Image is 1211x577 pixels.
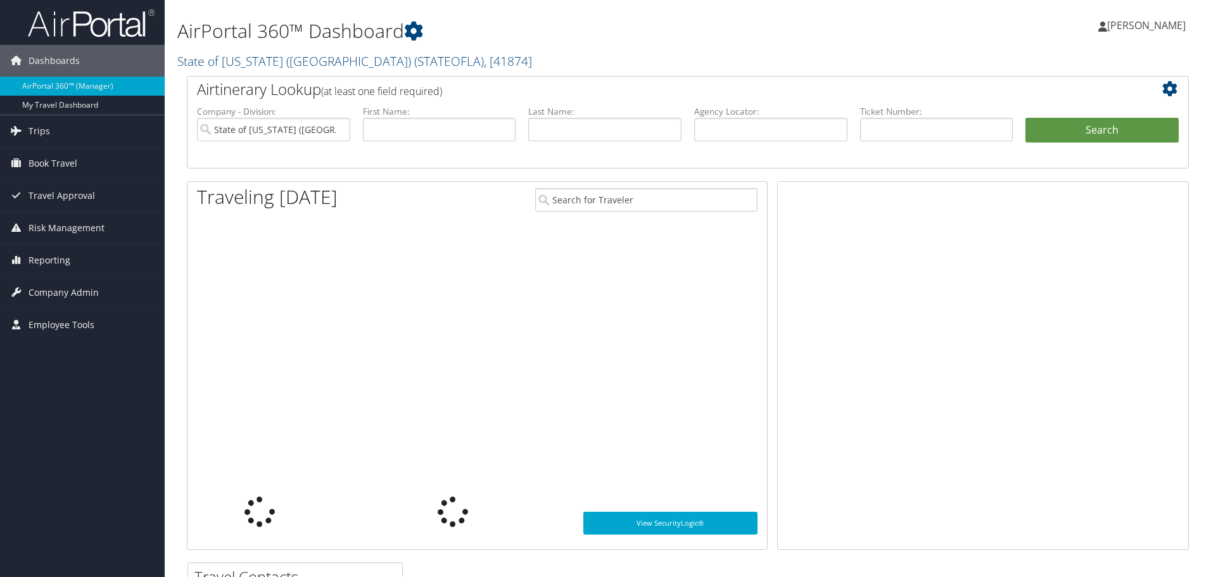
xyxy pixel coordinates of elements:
span: Book Travel [29,148,77,179]
span: Reporting [29,244,70,276]
span: Dashboards [29,45,80,77]
span: Company Admin [29,277,99,308]
span: (at least one field required) [321,84,442,98]
span: , [ 41874 ] [484,53,532,70]
label: Ticket Number: [860,105,1013,118]
label: Company - Division: [197,105,350,118]
a: View SecurityLogic® [583,512,758,535]
span: Risk Management [29,212,105,244]
span: ( STATEOFLA ) [414,53,484,70]
span: Trips [29,115,50,147]
label: Agency Locator: [694,105,847,118]
h1: AirPortal 360™ Dashboard [177,18,858,44]
img: airportal-logo.png [28,8,155,38]
button: Search [1025,118,1179,143]
h2: Airtinerary Lookup [197,79,1095,100]
a: State of [US_STATE] ([GEOGRAPHIC_DATA]) [177,53,532,70]
label: Last Name: [528,105,682,118]
span: Travel Approval [29,180,95,212]
h1: Traveling [DATE] [197,184,338,210]
label: First Name: [363,105,516,118]
a: [PERSON_NAME] [1098,6,1198,44]
span: [PERSON_NAME] [1107,18,1186,32]
span: Employee Tools [29,309,94,341]
input: Search for Traveler [535,188,758,212]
